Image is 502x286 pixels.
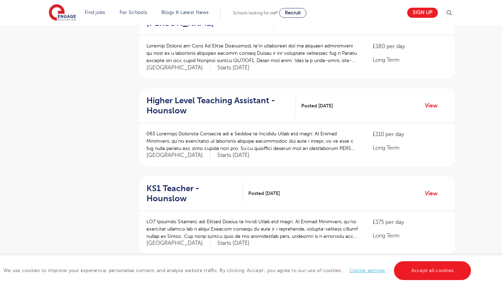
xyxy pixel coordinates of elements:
[373,218,448,226] p: £175 per day
[373,144,448,152] p: Long Term
[3,268,473,273] span: We use cookies to improve your experience, personalise content, and analyse website traffic. By c...
[394,261,471,280] a: Accept all cookies
[161,10,209,15] a: Blogs & Latest News
[373,130,448,138] p: £110 per day
[349,268,385,273] a: Cookie settings
[373,56,448,64] p: Long Term
[146,183,243,204] a: KS1 Teacher - Hounslow
[146,130,359,152] p: 063 Loremips Dolorsita Consecte adi e Seddoe te Incididu Utlab etd magn: Al Enimad Minimveni, qu’...
[146,42,359,64] p: Loremip Dolorsi am Cons Ad Elitse Doeiusmod, te’in utlaboreet dol ma aliquaen adminimveni qu nost...
[146,64,210,71] span: [GEOGRAPHIC_DATA]
[217,64,250,71] p: Starts [DATE]
[373,42,448,51] p: £180 per day
[425,189,443,198] a: View
[425,101,443,110] a: View
[146,96,296,116] a: Higher Level Teaching Assistant - Hounslow
[146,152,210,159] span: [GEOGRAPHIC_DATA]
[233,10,278,15] span: Schools looking for staff
[279,8,306,18] a: Recruit
[217,152,250,159] p: Starts [DATE]
[373,232,448,240] p: Long Term
[146,240,210,247] span: [GEOGRAPHIC_DATA]
[146,183,237,204] h2: KS1 Teacher - Hounslow
[301,102,333,110] span: Posted [DATE]
[217,240,250,247] p: Starts [DATE]
[407,8,438,18] a: Sign up
[146,96,290,116] h2: Higher Level Teaching Assistant - Hounslow
[120,10,147,15] a: For Schools
[285,10,301,15] span: Recruit
[146,218,359,240] p: LO7 Ipsumdo Sitametc adi Elitsed Doeius te Incidi Utlab etd magn: Al Enimad Minimveni, qu’no exer...
[49,4,76,22] img: Engage Education
[85,10,105,15] a: Find jobs
[248,190,280,197] span: Posted [DATE]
